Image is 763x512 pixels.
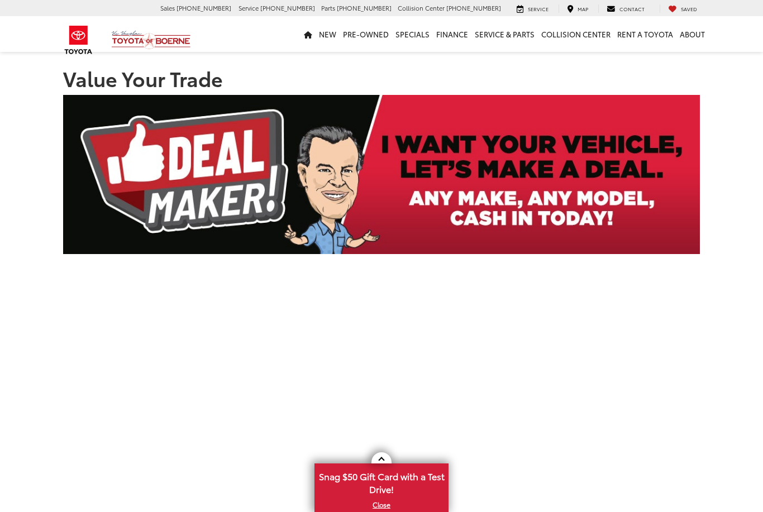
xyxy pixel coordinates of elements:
a: Contact [598,4,653,13]
a: Home [301,16,316,52]
span: Sales [160,3,175,12]
img: DealMaker [63,95,700,254]
a: Specials [392,16,433,52]
h1: Value Your Trade [63,67,700,89]
span: Snag $50 Gift Card with a Test Drive! [316,465,447,499]
a: About [676,16,708,52]
a: My Saved Vehicles [660,4,705,13]
a: Service & Parts: Opens in a new tab [471,16,538,52]
span: [PHONE_NUMBER] [260,3,315,12]
a: Pre-Owned [340,16,392,52]
a: Service [508,4,557,13]
span: [PHONE_NUMBER] [177,3,231,12]
span: [PHONE_NUMBER] [337,3,392,12]
span: Service [528,5,549,12]
img: Toyota [58,22,99,58]
span: [PHONE_NUMBER] [446,3,501,12]
img: Vic Vaughan Toyota of Boerne [111,30,191,50]
span: Parts [321,3,335,12]
a: Map [559,4,597,13]
a: Collision Center [538,16,614,52]
a: Rent a Toyota [614,16,676,52]
a: New [316,16,340,52]
span: Collision Center [398,3,445,12]
span: Saved [681,5,697,12]
span: Service [239,3,259,12]
span: Contact [619,5,645,12]
a: Finance [433,16,471,52]
span: Map [578,5,588,12]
